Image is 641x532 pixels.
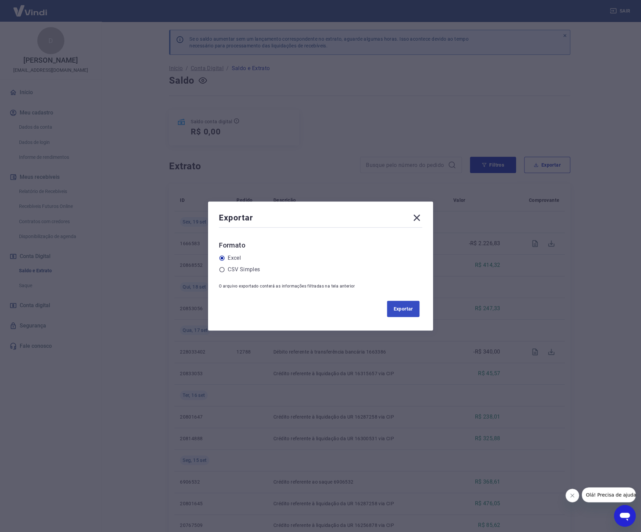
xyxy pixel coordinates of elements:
iframe: Close message [565,489,579,502]
iframe: Message from company [582,487,636,502]
div: Exportar [219,212,422,226]
span: O arquivo exportado conterá as informações filtradas na tela anterior [219,284,355,289]
iframe: Button to launch messaging window [614,505,636,527]
label: Excel [228,254,241,262]
label: CSV Simples [228,265,260,274]
span: Olá! Precisa de ajuda? [4,5,57,10]
button: Exportar [387,301,419,317]
h6: Formato [219,240,422,251]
